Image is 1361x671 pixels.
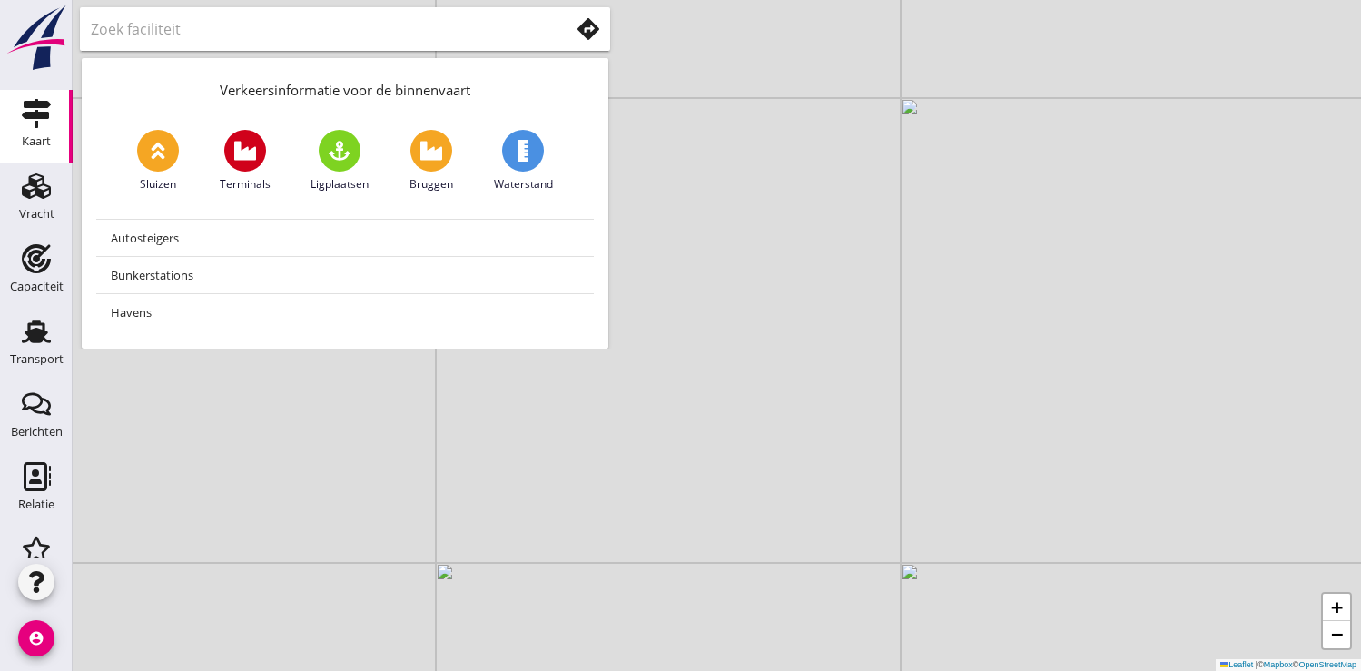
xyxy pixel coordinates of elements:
[111,301,579,323] div: Havens
[11,426,63,438] div: Berichten
[91,15,544,44] input: Zoek faciliteit
[111,264,579,286] div: Bunkerstations
[409,176,453,192] span: Bruggen
[1298,660,1356,669] a: OpenStreetMap
[1331,596,1343,618] span: +
[1331,623,1343,646] span: −
[494,130,553,192] a: Waterstand
[1220,660,1253,669] a: Leaflet
[111,227,579,249] div: Autosteigers
[19,208,54,220] div: Vracht
[311,176,369,192] span: Ligplaatsen
[18,498,54,510] div: Relatie
[137,130,179,192] a: Sluizen
[140,176,176,192] span: Sluizen
[18,620,54,656] i: account_circle
[10,281,64,292] div: Capaciteit
[1323,621,1350,648] a: Zoom out
[1264,660,1293,669] a: Mapbox
[220,176,271,192] span: Terminals
[1323,594,1350,621] a: Zoom in
[82,58,608,115] div: Verkeersinformatie voor de binnenvaart
[220,130,271,192] a: Terminals
[22,135,51,147] div: Kaart
[311,130,369,192] a: Ligplaatsen
[4,5,69,72] img: logo-small.a267ee39.svg
[1256,660,1257,669] span: |
[494,176,553,192] span: Waterstand
[10,353,64,365] div: Transport
[1216,659,1361,671] div: © ©
[409,130,453,192] a: Bruggen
